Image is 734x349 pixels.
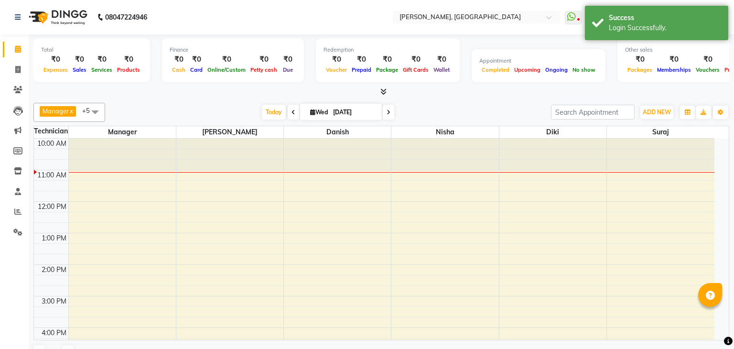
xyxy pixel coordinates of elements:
[115,54,142,65] div: ₹0
[324,66,349,73] span: Voucher
[349,66,374,73] span: Prepaid
[643,109,671,116] span: ADD NEW
[280,54,296,65] div: ₹0
[205,66,248,73] span: Online/Custom
[176,126,283,138] span: [PERSON_NAME]
[400,54,431,65] div: ₹0
[570,66,598,73] span: No show
[205,54,248,65] div: ₹0
[499,126,606,138] span: Diki
[170,54,188,65] div: ₹0
[281,66,295,73] span: Due
[479,66,512,73] span: Completed
[24,4,90,31] img: logo
[625,54,655,65] div: ₹0
[115,66,142,73] span: Products
[40,233,68,243] div: 1:00 PM
[170,46,296,54] div: Finance
[374,66,400,73] span: Package
[308,109,330,116] span: Wed
[607,126,714,138] span: suraj
[35,170,68,180] div: 11:00 AM
[70,54,89,65] div: ₹0
[693,66,722,73] span: Vouchers
[431,54,452,65] div: ₹0
[170,66,188,73] span: Cash
[374,54,400,65] div: ₹0
[284,126,391,138] span: Danish
[35,139,68,149] div: 10:00 AM
[262,105,286,120] span: Today
[609,23,721,33] div: Login Successfully.
[41,46,142,54] div: Total
[41,54,70,65] div: ₹0
[543,66,570,73] span: Ongoing
[69,126,176,138] span: Manager
[89,66,115,73] span: Services
[551,105,635,120] input: Search Appointment
[36,202,68,212] div: 12:00 PM
[248,66,280,73] span: Petty cash
[609,13,721,23] div: Success
[431,66,452,73] span: Wallet
[655,54,693,65] div: ₹0
[69,107,73,115] a: x
[512,66,543,73] span: Upcoming
[324,54,349,65] div: ₹0
[40,265,68,275] div: 2:00 PM
[479,57,598,65] div: Appointment
[70,66,89,73] span: Sales
[324,46,452,54] div: Redemption
[34,126,68,136] div: Technician
[188,54,205,65] div: ₹0
[188,66,205,73] span: Card
[330,105,378,120] input: 2025-09-03
[41,66,70,73] span: Expenses
[655,66,693,73] span: Memberships
[82,107,97,114] span: +5
[105,4,147,31] b: 08047224946
[349,54,374,65] div: ₹0
[400,66,431,73] span: Gift Cards
[40,296,68,306] div: 3:00 PM
[625,66,655,73] span: Packages
[40,328,68,338] div: 4:00 PM
[89,54,115,65] div: ₹0
[640,106,673,119] button: ADD NEW
[248,54,280,65] div: ₹0
[391,126,498,138] span: Nisha
[43,107,69,115] span: Manager
[693,54,722,65] div: ₹0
